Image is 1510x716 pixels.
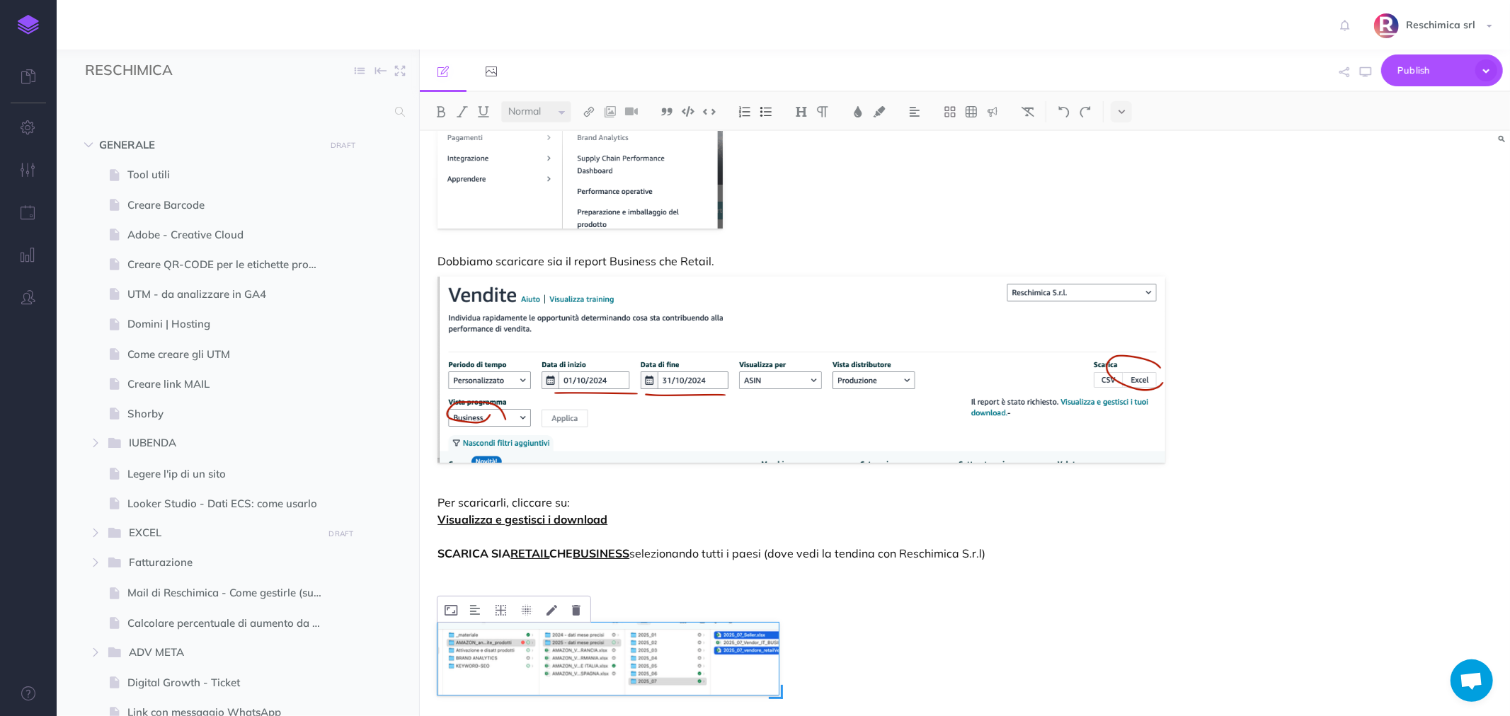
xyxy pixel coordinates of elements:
strong: SCARICA SIA CHE [437,512,629,560]
button: DRAFT [326,137,361,154]
span: Legere l'ip di un sito [127,466,334,483]
span: EXCEL [129,524,313,543]
u: BUSINESS [573,546,629,560]
img: Italic button [456,106,469,117]
img: Ew814ToG7sdOwv2erld4.png [437,623,779,695]
span: Come creare gli UTM [127,346,334,363]
img: Bold button [435,106,447,117]
img: Alignment dropdown menu button [908,106,921,117]
p: I file li salvo in qst cartella [437,593,1165,610]
img: Ordered list button [738,106,751,117]
img: Link button [583,106,595,117]
span: Creare link MAIL [127,376,334,393]
small: DRAFT [331,141,355,150]
img: Alignment dropdown menu button [470,604,480,616]
img: Blockquote button [660,106,673,117]
u: Visualizza e gestisci i download [437,512,607,526]
img: Paragraph button [816,106,829,117]
img: Undo [1058,106,1070,117]
span: Tool utili [127,166,334,183]
img: Text background color button [873,106,886,117]
span: ADV META [129,644,313,662]
u: RETAIL [510,546,549,560]
img: Code block button [682,106,694,117]
img: Add image button [604,106,617,117]
span: Reschimica srl [1399,18,1482,31]
p: Dobbiamo scaricare sia il report Business che Retail. [437,236,1165,270]
img: logo-mark.svg [18,15,39,35]
span: Creare QR-CODE per le etichette prodotto [127,256,334,273]
img: Add video button [625,106,638,117]
img: Clear styles button [1022,106,1034,117]
img: Redo [1079,106,1092,117]
input: Documentation Name [85,60,251,81]
img: Create table button [965,106,978,117]
span: Creare Barcode [127,197,334,214]
div: Aprire la chat [1451,659,1493,702]
img: Inline code button [703,106,716,117]
span: Publish [1397,59,1468,81]
span: Calcolare percentuale di aumento da un anno all'altro [127,615,334,632]
img: Callout dropdown menu button [986,106,999,117]
input: Search [85,99,387,125]
button: Publish [1381,54,1503,86]
span: Domini | Hosting [127,316,334,333]
img: SYa4djqk1Oq5LKxmPekz2tk21Z5wK9RqXEiubV6a.png [1374,13,1399,38]
span: Digital Growth - Ticket [127,674,334,691]
span: IUBENDA [129,434,313,453]
span: Adobe - Creative Cloud [127,226,334,243]
span: UTM - da analizzare in GA4 [127,286,334,303]
p: Per scaricarli, cliccare su: selezionando tutti i paesi (dove vedi la tendina con Reschimica S.r.l) [437,494,1165,562]
small: DRAFT [328,529,353,538]
button: DRAFT [324,526,359,542]
img: Underline button [477,106,490,117]
img: Text color button [852,106,864,117]
img: 1N7VHgcZSSwy0oYpnpGsI9FYkfeIkxm36Q.png [437,277,1165,463]
span: GENERALE [99,137,316,154]
span: Shorby [127,405,334,422]
span: Mail di Reschimica - Come gestirle (su Aruba) [127,584,334,601]
span: Fatturazione [129,554,313,572]
img: Unordered list button [760,106,772,117]
img: Headings dropdown button [795,106,808,117]
span: Looker Studio - Dati ECS: come usarlo [127,495,334,512]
